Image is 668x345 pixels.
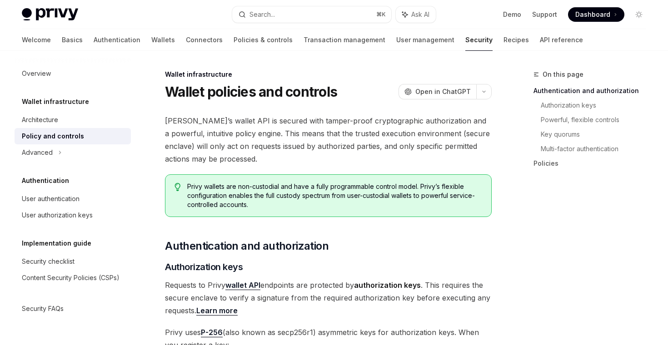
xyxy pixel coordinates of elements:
span: Dashboard [575,10,610,19]
div: Wallet infrastructure [165,70,492,79]
button: Open in ChatGPT [399,84,476,99]
a: wallet API [225,281,260,290]
a: Welcome [22,29,51,51]
a: Wallets [151,29,175,51]
h1: Wallet policies and controls [165,84,337,100]
a: Key quorums [541,127,653,142]
a: Recipes [503,29,529,51]
a: Security FAQs [15,301,131,317]
div: Policy and controls [22,131,84,142]
h5: Wallet infrastructure [22,96,89,107]
span: Requests to Privy endpoints are protected by . This requires the secure enclave to verify a signa... [165,279,492,317]
a: Transaction management [304,29,385,51]
a: Policy and controls [15,128,131,144]
a: Dashboard [568,7,624,22]
a: User authentication [15,191,131,207]
a: Policies & controls [234,29,293,51]
h5: Authentication [22,175,69,186]
div: User authorization keys [22,210,93,221]
a: Powerful, flexible controls [541,113,653,127]
img: light logo [22,8,78,21]
a: Architecture [15,112,131,128]
strong: authorization keys [354,281,421,290]
a: API reference [540,29,583,51]
a: Basics [62,29,83,51]
svg: Tip [174,183,181,191]
div: Advanced [22,147,53,158]
h5: Implementation guide [22,238,91,249]
span: Privy wallets are non-custodial and have a fully programmable control model. Privy’s flexible con... [187,182,482,209]
a: P-256 [201,328,223,337]
button: Search...⌘K [232,6,391,23]
a: Policies [533,156,653,171]
a: Authorization keys [541,98,653,113]
span: ⌘ K [376,11,386,18]
a: Overview [15,65,131,82]
span: Authorization keys [165,261,243,273]
a: User management [396,29,454,51]
a: Authentication [94,29,140,51]
a: Content Security Policies (CSPs) [15,270,131,286]
span: [PERSON_NAME]’s wallet API is secured with tamper-proof cryptographic authorization and a powerfu... [165,114,492,165]
div: Security checklist [22,256,75,267]
div: Security FAQs [22,303,64,314]
a: Authentication and authorization [533,84,653,98]
div: Overview [22,68,51,79]
span: On this page [543,69,583,80]
a: Connectors [186,29,223,51]
button: Ask AI [396,6,436,23]
a: Multi-factor authentication [541,142,653,156]
span: Authentication and authorization [165,239,329,253]
div: Architecture [22,114,58,125]
a: Security checklist [15,253,131,270]
a: Support [532,10,557,19]
div: Search... [249,9,275,20]
span: Ask AI [411,10,429,19]
a: Demo [503,10,521,19]
div: User authentication [22,193,80,204]
button: Toggle dark mode [632,7,646,22]
a: User authorization keys [15,207,131,223]
a: Security [465,29,493,51]
div: Content Security Policies (CSPs) [22,272,120,283]
span: Open in ChatGPT [415,87,471,96]
a: Learn more [196,306,238,315]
